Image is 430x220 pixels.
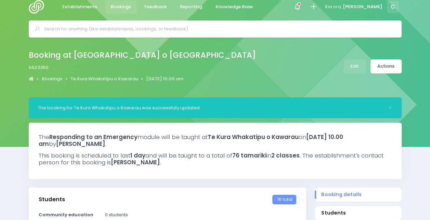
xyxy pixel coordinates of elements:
[144,3,167,10] span: Feedback
[139,0,172,14] a: Feedback
[216,3,253,10] span: Knowledge Base
[315,206,402,220] a: Students
[271,151,300,160] strong: 2 classes
[343,3,382,10] span: [PERSON_NAME]
[49,133,138,141] strong: Responding to an Emergency
[180,3,202,10] span: Reporting
[208,133,299,141] strong: Te Kura Whakatipu o Kawarau
[105,0,137,14] a: Bookings
[272,195,296,204] span: 76 total
[42,75,62,82] a: Bookings
[62,3,97,10] span: Establishments
[39,152,392,166] h3: This booking is scheduled to last and will be taught to a total of in . The establishment's conta...
[343,59,366,73] a: Edit
[39,134,392,148] h3: The module will be taught at on by .
[370,59,402,73] a: Actions
[321,209,395,217] span: Students
[321,191,395,198] span: Booking details
[29,51,256,60] h2: Booking at [GEOGRAPHIC_DATA] o [GEOGRAPHIC_DATA]
[130,151,145,160] strong: 1 day
[56,140,105,148] strong: [PERSON_NAME]
[57,0,103,14] a: Establishments
[210,0,259,14] a: Knowledge Base
[29,64,49,71] span: b523350
[174,0,208,14] a: Reporting
[387,1,399,13] span: C
[70,75,138,82] a: Te Kura Whakatipu o Kawarau
[315,188,402,202] a: Booking details
[44,24,392,34] input: Search for anything (like establishments, bookings, or feedback)
[232,151,266,160] strong: 76 tamariki
[325,3,342,10] span: Kia ora,
[39,133,343,148] strong: [DATE] 10.00 am
[39,196,65,203] h3: Students
[146,75,183,82] a: [DATE] 10.00 am
[39,211,93,218] strong: Community education
[38,105,383,111] div: The booking for Te Kura Whakatipu o Kawarau was successfully updated.
[101,211,300,218] div: 0 students
[388,106,392,110] button: Close
[110,3,131,10] span: Bookings
[111,158,160,166] strong: [PERSON_NAME]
